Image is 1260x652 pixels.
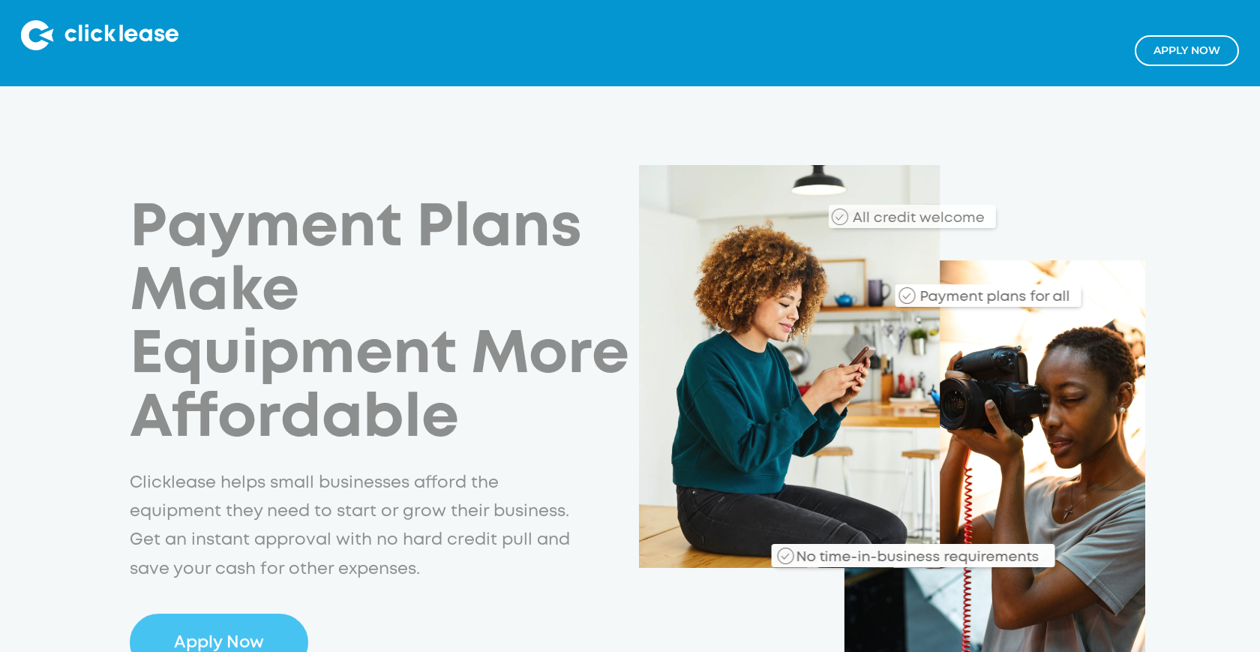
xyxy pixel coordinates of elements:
h1: Payment Plans Make Equipment More Affordable [130,197,639,452]
div: All credit welcome [793,198,995,229]
div: No time-in-business requirements [710,531,1055,567]
img: Checkmark_callout [778,547,794,563]
a: Apply NOw [1135,35,1239,66]
p: Clicklease helps small businesses afford the equipment they need to start or grow their business.... [130,468,574,584]
img: Checkmark_callout [898,288,915,305]
img: Clicklease logo [21,20,178,50]
div: Payment plans for all [913,278,1069,307]
img: Checkmark_callout [832,209,848,225]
